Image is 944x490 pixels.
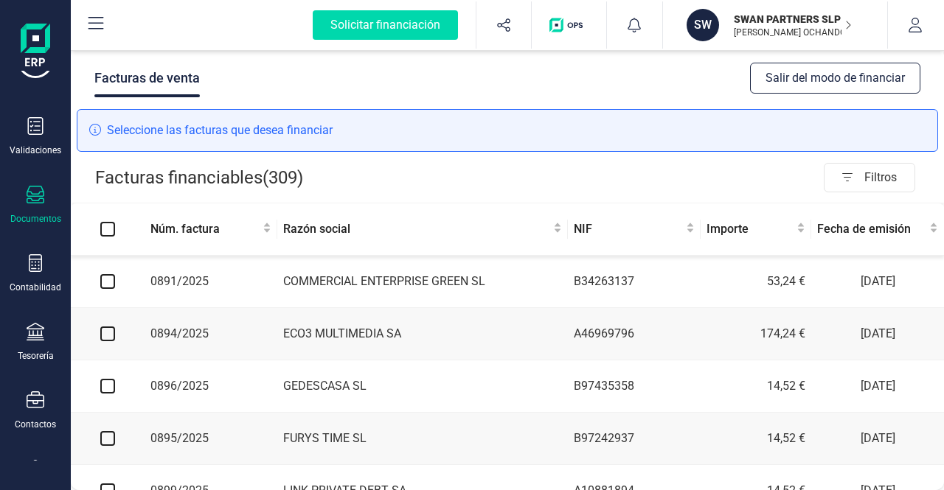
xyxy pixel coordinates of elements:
p: [PERSON_NAME] OCHANDO [734,27,852,38]
button: SWSWAN PARTNERS SLP[PERSON_NAME] OCHANDO [681,1,870,49]
div: Tesorería [18,350,54,362]
span: NIF [574,220,683,238]
td: FURYS TIME SL [277,413,568,465]
td: 14,52 € [701,360,811,413]
div: SW [687,9,719,41]
img: Logo Finanedi [21,24,50,71]
div: Contabilidad [10,281,61,293]
button: Filtros [824,163,915,192]
td: 174,24 € [701,308,811,360]
td: GEDESCASA SL [277,360,568,413]
div: Facturas de venta [94,59,200,97]
button: Salir del modo de financiar [750,63,920,94]
td: B97242937 [568,413,701,465]
td: [DATE] [811,256,944,308]
td: [DATE] [811,308,944,360]
span: Razón social [283,220,550,238]
div: Validaciones [10,144,61,156]
td: B34263137 [568,256,701,308]
span: Núm. factura [150,220,260,238]
td: A46969796 [568,308,701,360]
td: ECO3 MULTIMEDIA SA [277,308,568,360]
p: Facturas financiables ( 309 ) [95,163,303,192]
span: Filtros [864,163,914,192]
td: 0895/2025 [145,413,277,465]
span: Importe [707,220,794,238]
p: SWAN PARTNERS SLP [734,12,852,27]
td: 14,52 € [701,413,811,465]
div: Seleccione las facturas que desea financiar [77,109,938,152]
div: Documentos [10,213,61,225]
div: Solicitar financiación [313,10,458,40]
td: [DATE] [811,413,944,465]
button: Solicitar financiación [295,1,476,49]
td: COMMERCIAL ENTERPRISE GREEN SL [277,256,568,308]
td: [DATE] [811,360,944,413]
td: B97435358 [568,360,701,413]
img: Logo de OPS [549,18,589,32]
td: 53,24 € [701,256,811,308]
div: Contactos [15,419,56,430]
button: Logo de OPS [541,1,597,49]
td: 0891/2025 [145,256,277,308]
td: 0894/2025 [145,308,277,360]
td: 0896/2025 [145,360,277,413]
span: Fecha de emisión [817,220,926,238]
